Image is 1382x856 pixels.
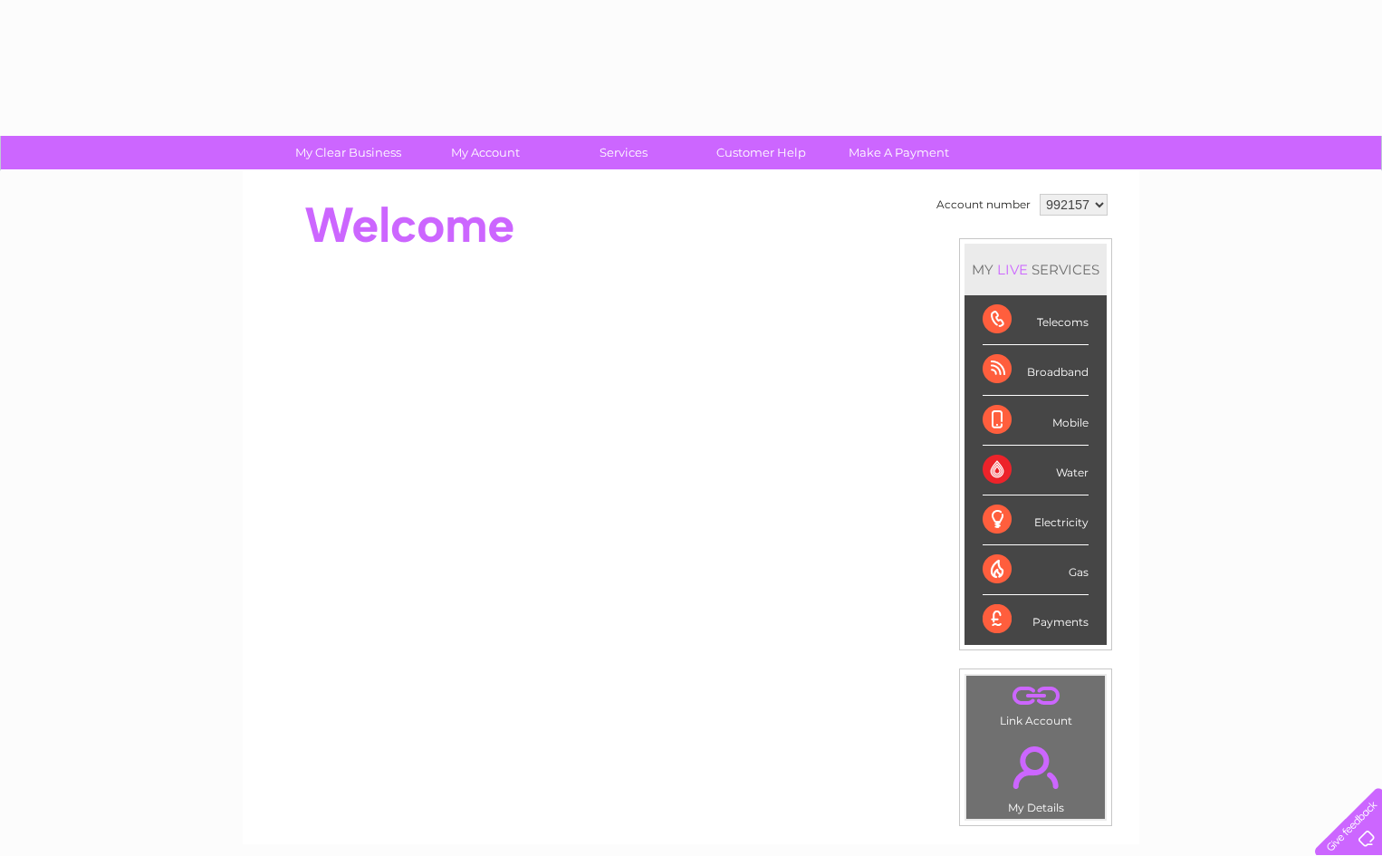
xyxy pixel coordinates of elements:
[686,136,836,169] a: Customer Help
[965,675,1106,732] td: Link Account
[983,345,1089,395] div: Broadband
[932,189,1035,220] td: Account number
[983,495,1089,545] div: Electricity
[549,136,698,169] a: Services
[971,680,1100,712] a: .
[983,295,1089,345] div: Telecoms
[983,595,1089,644] div: Payments
[983,545,1089,595] div: Gas
[983,446,1089,495] div: Water
[965,244,1107,295] div: MY SERVICES
[824,136,974,169] a: Make A Payment
[411,136,561,169] a: My Account
[274,136,423,169] a: My Clear Business
[993,261,1032,278] div: LIVE
[983,396,1089,446] div: Mobile
[971,736,1100,799] a: .
[965,731,1106,820] td: My Details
